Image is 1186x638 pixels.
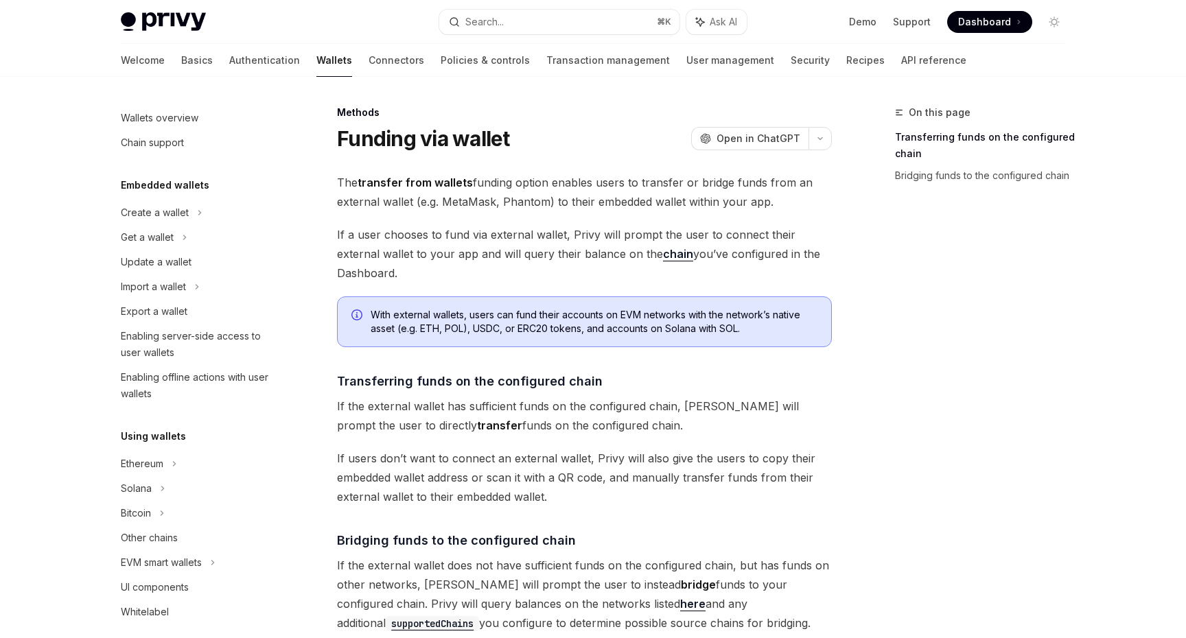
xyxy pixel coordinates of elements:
[710,15,737,29] span: Ask AI
[121,204,189,221] div: Create a wallet
[901,44,966,77] a: API reference
[386,616,479,631] code: supportedChains
[441,44,530,77] a: Policies & controls
[337,225,832,283] span: If a user chooses to fund via external wallet, Privy will prompt the user to connect their extern...
[121,303,187,320] div: Export a wallet
[121,134,184,151] div: Chain support
[686,44,774,77] a: User management
[121,530,178,546] div: Other chains
[337,106,832,119] div: Methods
[657,16,671,27] span: ⌘ K
[121,554,202,571] div: EVM smart wallets
[121,428,186,445] h5: Using wallets
[846,44,885,77] a: Recipes
[369,44,424,77] a: Connectors
[439,10,679,34] button: Search...⌘K
[121,369,277,402] div: Enabling offline actions with user wallets
[337,397,832,435] span: If the external wallet has sufficient funds on the configured chain, [PERSON_NAME] will prompt th...
[791,44,830,77] a: Security
[681,578,716,591] strong: bridge
[465,14,504,30] div: Search...
[686,10,747,34] button: Ask AI
[110,365,286,406] a: Enabling offline actions with user wallets
[121,229,174,246] div: Get a wallet
[121,456,163,472] div: Ethereum
[121,579,189,595] div: UI components
[110,299,286,324] a: Export a wallet
[691,127,809,150] button: Open in ChatGPT
[110,575,286,600] a: UI components
[386,616,479,630] a: supportedChains
[121,279,186,295] div: Import a wallet
[121,328,277,361] div: Enabling server-side access to user wallets
[121,480,152,497] div: Solana
[229,44,300,77] a: Authentication
[121,604,169,620] div: Whitelabel
[358,176,473,189] strong: transfer from wallets
[849,15,876,29] a: Demo
[337,372,603,390] span: Transferring funds on the configured chain
[110,250,286,274] a: Update a wallet
[947,11,1032,33] a: Dashboard
[121,254,191,270] div: Update a wallet
[546,44,670,77] a: Transaction management
[337,173,832,211] span: The funding option enables users to transfer or bridge funds from an external wallet (e.g. MetaMa...
[337,449,832,506] span: If users don’t want to connect an external wallet, Privy will also give the users to copy their e...
[717,132,800,145] span: Open in ChatGPT
[181,44,213,77] a: Basics
[337,126,510,151] h1: Funding via wallet
[895,126,1076,165] a: Transferring funds on the configured chain
[110,525,286,550] a: Other chains
[121,177,209,193] h5: Embedded wallets
[110,600,286,624] a: Whitelabel
[351,309,365,323] svg: Info
[895,165,1076,187] a: Bridging funds to the configured chain
[110,130,286,155] a: Chain support
[958,15,1011,29] span: Dashboard
[316,44,352,77] a: Wallets
[337,556,832,633] span: If the external wallet does not have sufficient funds on the configured chain, but has funds on o...
[893,15,931,29] a: Support
[1043,11,1065,33] button: Toggle dark mode
[337,531,576,550] span: Bridging funds to the configured chain
[663,247,693,261] a: chain
[909,104,970,121] span: On this page
[121,12,206,32] img: light logo
[110,106,286,130] a: Wallets overview
[121,505,151,521] div: Bitcoin
[110,324,286,365] a: Enabling server-side access to user wallets
[477,418,522,432] strong: transfer
[680,597,706,611] a: here
[371,308,817,335] span: With external wallets, users can fund their accounts on EVM networks with the network’s native as...
[121,44,165,77] a: Welcome
[121,110,198,126] div: Wallets overview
